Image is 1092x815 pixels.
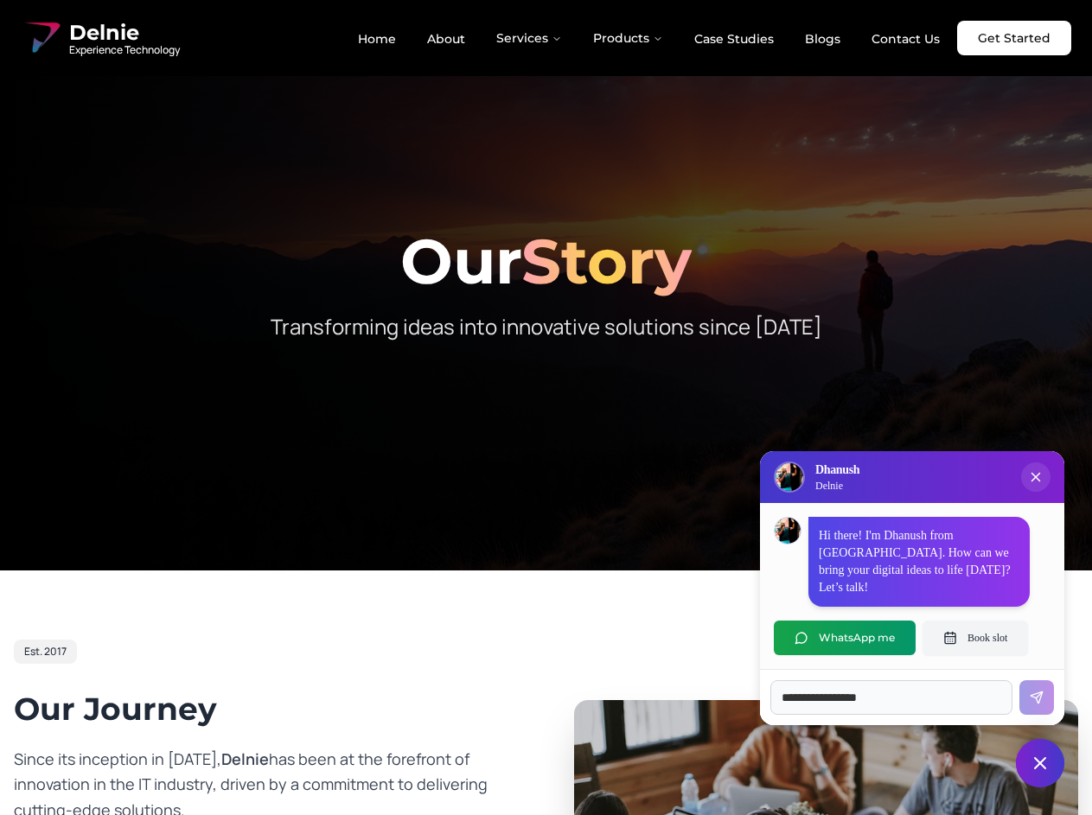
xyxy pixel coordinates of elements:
span: Est. 2017 [24,645,67,659]
p: Delnie [815,479,859,493]
span: Delnie [221,748,269,769]
a: Case Studies [680,24,788,54]
p: Hi there! I'm Dhanush from [GEOGRAPHIC_DATA]. How can we bring your digital ideas to life [DATE]?... [819,527,1019,596]
nav: Main [344,21,954,55]
button: Book slot [923,621,1028,655]
h2: Our Journey [14,691,519,726]
a: About [413,24,479,54]
button: Close chat [1016,739,1064,787]
a: Blogs [791,24,854,54]
span: Delnie [69,19,180,47]
button: Services [482,21,576,55]
h1: Our [14,230,1078,292]
button: WhatsApp me [774,621,916,655]
h3: Dhanush [815,462,859,479]
button: Products [579,21,677,55]
a: Home [344,24,410,54]
img: Delnie Logo [21,17,62,59]
span: Experience Technology [69,43,180,57]
button: Close chat popup [1021,462,1050,492]
p: Transforming ideas into innovative solutions since [DATE] [214,313,878,341]
img: Dhanush [775,518,801,544]
span: Story [521,223,692,299]
a: Delnie Logo Full [21,17,180,59]
a: Contact Us [858,24,954,54]
img: Delnie Logo [776,463,803,491]
a: Get Started [957,21,1071,55]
